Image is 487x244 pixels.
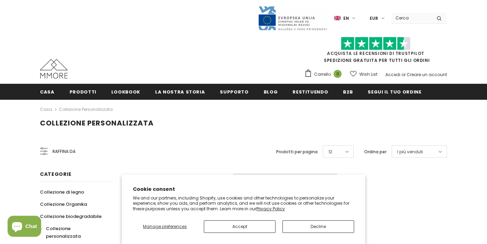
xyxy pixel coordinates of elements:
[314,71,331,78] span: Carrello
[220,84,248,99] a: supporto
[220,89,248,95] span: supporto
[401,72,406,78] span: or
[40,198,87,210] a: Collezione Organika
[334,70,342,78] span: 0
[40,210,102,222] a: Collezione biodegradabile
[40,222,105,242] a: Collezione personalizzata
[304,69,345,80] a: Carrello 0
[40,186,84,198] a: Collezione di legno
[133,220,197,233] button: Manage preferences
[143,223,187,229] span: Manage preferences
[350,68,377,80] a: Wish List
[293,89,328,95] span: Restituendo
[304,40,447,63] span: SPEDIZIONE GRATUITA PER TUTTI GLI ORDINI
[368,89,421,95] span: Segui il tuo ordine
[111,84,140,99] a: Lookbook
[133,186,354,193] h2: Cookie consent
[327,50,424,56] a: Acquista le recensioni di TrustPilot
[343,89,353,95] span: B2B
[133,195,354,212] p: We and our partners, including Shopify, use cookies and other technologies to personalize your ex...
[59,106,113,112] a: Collezione personalizzata
[343,15,349,22] span: en
[293,84,328,99] a: Restituendo
[46,225,81,239] span: Collezione personalizzata
[256,206,285,212] a: Privacy Policy
[343,84,353,99] a: B2B
[40,59,68,79] img: Casi MMORE
[40,171,71,178] span: Categorie
[40,201,87,208] span: Collezione Organika
[204,220,276,233] button: Accept
[264,84,278,99] a: Blog
[40,89,55,95] span: Casa
[155,89,205,95] span: La nostra storia
[155,84,205,99] a: La nostra storia
[40,105,52,114] a: Casa
[40,213,102,220] span: Collezione biodegradabile
[111,89,140,95] span: Lookbook
[40,84,55,99] a: Casa
[370,15,378,22] span: EUR
[70,84,96,99] a: Prodotti
[6,216,43,238] inbox-online-store-chat: Shopify online store chat
[334,15,341,21] img: i-lang-1.png
[385,72,400,78] a: Accedi
[258,15,327,21] a: Javni Razpis
[40,189,84,195] span: Collezione di legno
[264,89,278,95] span: Blog
[258,6,327,31] img: Javni Razpis
[328,148,332,155] span: 12
[40,118,154,128] span: Collezione personalizzata
[391,13,431,23] input: Search Site
[341,37,410,50] img: Fidati di Pilot Stars
[359,71,377,78] span: Wish List
[282,220,354,233] button: Decline
[407,72,447,78] a: Creare un account
[364,148,386,155] label: Ordina per
[53,148,75,155] span: Raffina da
[397,148,423,155] span: I più venduti
[276,148,318,155] label: Prodotti per pagina
[368,84,421,99] a: Segui il tuo ordine
[70,89,96,95] span: Prodotti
